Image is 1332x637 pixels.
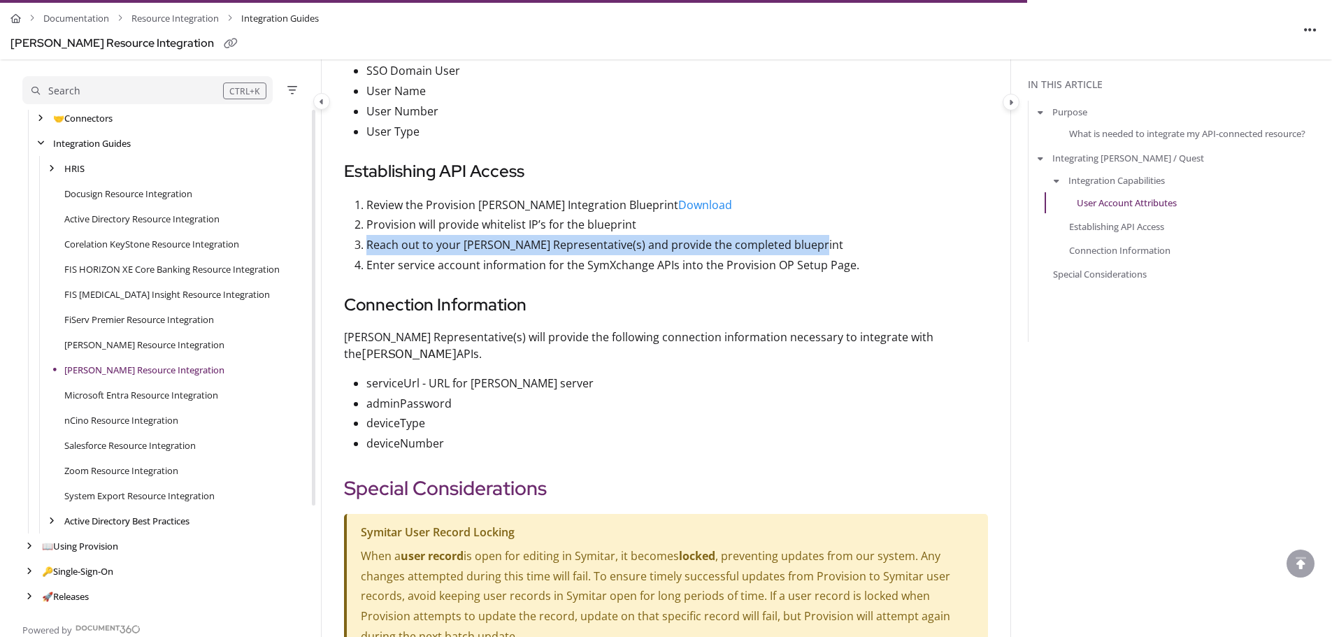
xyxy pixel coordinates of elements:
button: Category toggle [1003,94,1019,110]
a: HRIS [64,162,85,176]
button: Copy link of [220,33,242,55]
a: Purpose [1052,105,1087,119]
p: Provision will provide whitelist IP’s for the blueprint [366,215,988,235]
a: Connection Information [1069,243,1170,257]
a: Special Considerations [1053,267,1147,281]
a: Resource Integration [131,8,219,29]
a: Corelation KeyStone Resource Integration [64,237,239,251]
a: Docusign Resource Integration [64,187,192,201]
a: User Account Attributes [1077,195,1177,209]
a: nCino Resource Integration [64,413,178,427]
button: Category toggle [313,93,330,110]
a: Documentation [43,8,109,29]
p: Symitar User Record Locking [361,522,974,543]
span: 🤝 [53,112,64,124]
a: Microsoft Entra Resource Integration [64,388,218,402]
img: Document360 [76,625,141,634]
p: deviceType [366,413,988,434]
a: FiServ Premier Resource Integration [64,313,214,327]
strong: locked [679,548,715,564]
span: 🚀 [42,590,53,603]
p: User Type [366,122,988,142]
a: Zoom Resource Integration [64,464,178,478]
strong: user record [401,548,464,564]
a: Single-Sign-On [42,564,113,578]
p: User Name [366,81,988,101]
p: SSO Domain User [366,61,988,81]
div: CTRL+K [223,83,266,99]
button: Article more options [1299,18,1322,41]
a: Download [678,197,732,213]
div: In this article [1028,77,1326,92]
h3: Connection Information [344,292,988,317]
button: arrow [1034,104,1047,120]
h3: Establishing API Access [344,159,988,184]
div: arrow [22,540,36,553]
div: arrow [34,137,48,150]
button: Search [22,76,273,104]
div: arrow [45,162,59,176]
a: Integrating [PERSON_NAME] / Quest [1052,151,1204,165]
div: arrow [45,515,59,528]
a: Home [10,8,21,29]
a: Jack Henry SilverLake Resource Integration [64,338,224,352]
button: arrow [1050,173,1063,188]
div: [PERSON_NAME] Resource Integration [10,34,214,54]
a: System Export Resource Integration [64,489,215,503]
a: Using Provision [42,539,118,553]
a: Jack Henry Symitar Resource Integration [64,363,224,377]
div: arrow [34,112,48,125]
p: Reach out to your [PERSON_NAME] Representative(s) and provide the completed blueprint [366,235,988,255]
div: arrow [22,565,36,578]
span: Integration Guides [241,8,319,29]
button: arrow [1034,150,1047,166]
p: [PERSON_NAME] Representative(s) will provide the following connection information necessary to in... [344,329,988,362]
a: Connectors [53,111,113,125]
a: Establishing API Access [1069,219,1164,233]
div: scroll to top [1287,550,1315,578]
p: Enter service account information for the SymXchange APIs into the Provision OP Setup Page. [366,255,988,275]
a: Integration Capabilities [1068,173,1165,187]
a: FIS IBS Insight Resource Integration [64,287,270,301]
p: Review the Provision [PERSON_NAME] Integration Blueprint [366,195,988,215]
span: 🔑 [42,565,53,578]
a: Releases [42,589,89,603]
a: Salesforce Resource Integration [64,438,196,452]
a: Powered by Document360 - opens in a new tab [22,620,141,637]
span: Powered by [22,623,72,637]
a: Integration Guides [53,136,131,150]
p: deviceNumber [366,434,988,454]
span: 📖 [42,540,53,552]
p: User Number [366,101,988,122]
p: adminPassword [366,394,988,414]
a: Active Directory Best Practices [64,514,189,528]
button: Filter [284,82,301,99]
div: Search [48,83,80,99]
a: Active Directory Resource Integration [64,212,220,226]
p: serviceUrl - URL for [PERSON_NAME] server [366,373,988,394]
a: What is needed to integrate my API-connected resource? [1069,127,1305,141]
a: FIS HORIZON XE Core Banking Resource Integration [64,262,280,276]
span: [PERSON_NAME] [361,348,457,360]
h2: Special Considerations [344,473,988,503]
div: arrow [22,590,36,603]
